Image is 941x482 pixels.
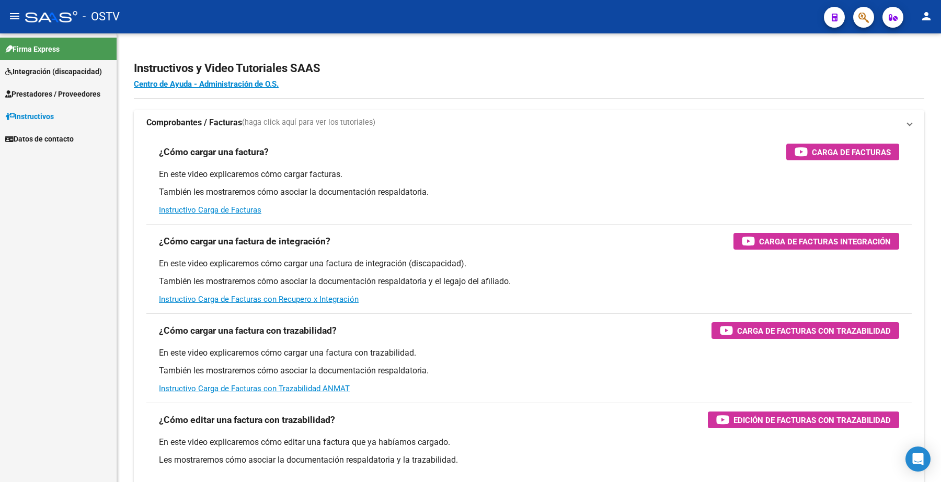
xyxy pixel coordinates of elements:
[159,169,899,180] p: En este video explicaremos cómo cargar facturas.
[920,10,933,22] mat-icon: person
[159,454,899,466] p: Les mostraremos cómo asociar la documentación respaldatoria y la trazabilidad.
[5,111,54,122] span: Instructivos
[159,205,261,215] a: Instructivo Carga de Facturas
[159,347,899,359] p: En este video explicaremos cómo cargar una factura con trazabilidad.
[733,233,899,250] button: Carga de Facturas Integración
[159,186,899,198] p: También les mostraremos cómo asociar la documentación respaldatoria.
[159,413,335,427] h3: ¿Cómo editar una factura con trazabilidad?
[5,133,74,145] span: Datos de contacto
[712,322,899,339] button: Carga de Facturas con Trazabilidad
[786,144,899,160] button: Carga de Facturas
[737,324,891,337] span: Carga de Facturas con Trazabilidad
[759,235,891,248] span: Carga de Facturas Integración
[159,437,899,448] p: En este video explicaremos cómo editar una factura que ya habíamos cargado.
[159,384,350,393] a: Instructivo Carga de Facturas con Trazabilidad ANMAT
[159,276,899,287] p: También les mostraremos cómo asociar la documentación respaldatoria y el legajo del afiliado.
[159,258,899,269] p: En este video explicaremos cómo cargar una factura de integración (discapacidad).
[134,58,924,78] h2: Instructivos y Video Tutoriales SAAS
[708,412,899,428] button: Edición de Facturas con Trazabilidad
[159,145,269,159] h3: ¿Cómo cargar una factura?
[5,43,60,55] span: Firma Express
[159,234,330,249] h3: ¿Cómo cargar una factura de integración?
[134,79,279,89] a: Centro de Ayuda - Administración de O.S.
[146,117,242,128] strong: Comprobantes / Facturas
[83,5,120,28] span: - OSTV
[134,110,924,135] mat-expansion-panel-header: Comprobantes / Facturas(haga click aquí para ver los tutoriales)
[8,10,21,22] mat-icon: menu
[905,446,931,472] div: Open Intercom Messenger
[159,323,337,338] h3: ¿Cómo cargar una factura con trazabilidad?
[159,365,899,377] p: También les mostraremos cómo asociar la documentación respaldatoria.
[812,146,891,159] span: Carga de Facturas
[5,88,100,100] span: Prestadores / Proveedores
[159,295,359,304] a: Instructivo Carga de Facturas con Recupero x Integración
[5,66,102,77] span: Integración (discapacidad)
[242,117,375,128] span: (haga click aquí para ver los tutoriales)
[733,414,891,427] span: Edición de Facturas con Trazabilidad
